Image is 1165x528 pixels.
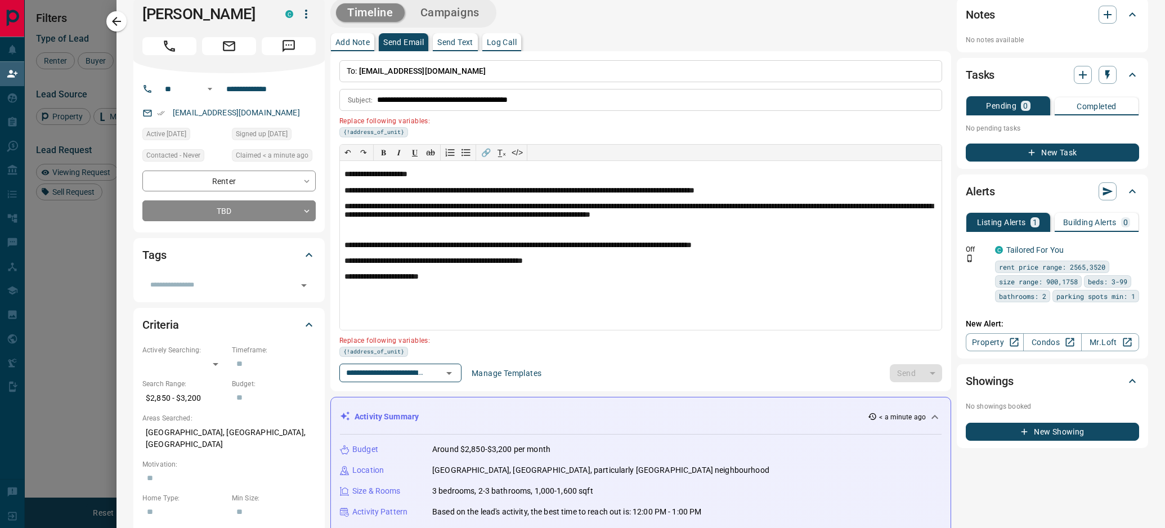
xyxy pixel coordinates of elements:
svg: Push Notification Only [966,254,974,262]
p: Listing Alerts [977,218,1026,226]
p: [GEOGRAPHIC_DATA], [GEOGRAPHIC_DATA], [GEOGRAPHIC_DATA] [142,423,316,454]
p: Timeframe: [232,345,316,355]
button: Bullet list [458,145,474,160]
p: 1 [1033,218,1037,226]
p: Replace following variables: [339,332,934,347]
p: Send Email [383,38,424,46]
p: Activity Pattern [352,506,407,518]
span: Email [202,37,256,55]
button: Manage Templates [465,364,548,382]
button: 𝑰 [391,145,407,160]
div: Tue Oct 14 2025 [232,149,316,165]
a: [EMAIL_ADDRESS][DOMAIN_NAME] [173,108,300,117]
button: T̲ₓ [494,145,509,160]
span: beds: 3-99 [1088,276,1127,287]
h2: Notes [966,6,995,24]
button: Open [441,365,457,381]
span: rent price range: 2565,3520 [999,261,1105,272]
h2: Alerts [966,182,995,200]
div: Renter [142,171,316,191]
h2: Criteria [142,316,179,334]
s: ab [426,148,435,157]
span: Message [262,37,316,55]
button: 𝐁 [375,145,391,160]
div: Alerts [966,178,1139,205]
a: Tailored For You [1006,245,1064,254]
p: $2,850 - $3,200 [142,389,226,408]
p: Add Note [335,38,370,46]
div: Fri Sep 19 2025 [142,128,226,144]
p: No pending tasks [966,120,1139,137]
p: Around $2,850-$3,200 per month [432,444,550,455]
button: ab [423,145,438,160]
p: Location [352,464,384,476]
span: Active [DATE] [146,128,186,140]
span: Contacted - Never [146,150,200,161]
p: No showings booked [966,401,1139,411]
p: Send Text [437,38,473,46]
button: Numbered list [442,145,458,160]
div: Tags [142,241,316,269]
button: New Showing [966,423,1139,441]
p: No notes available [966,35,1139,45]
button: ↷ [356,145,371,160]
div: condos.ca [995,246,1003,254]
button: Timeline [336,3,405,22]
span: {!address_of_unit} [343,128,404,137]
h1: [PERSON_NAME] [142,5,268,23]
div: TBD [142,200,316,221]
button: 𝐔 [407,145,423,160]
button: ↶ [340,145,356,160]
p: To: [339,60,942,82]
p: Size & Rooms [352,485,401,497]
div: Notes [966,1,1139,28]
p: Areas Searched: [142,413,316,423]
p: Search Range: [142,379,226,389]
p: Activity Summary [355,411,419,423]
p: Based on the lead's activity, the best time to reach out is: 12:00 PM - 1:00 PM [432,506,701,518]
span: Signed up [DATE] [236,128,288,140]
button: 🔗 [478,145,494,160]
button: Campaigns [409,3,491,22]
p: Budget: [232,379,316,389]
p: Completed [1077,102,1117,110]
div: Criteria [142,311,316,338]
p: Replace following variables: [339,113,934,127]
h2: Showings [966,372,1014,390]
div: Tasks [966,61,1139,88]
button: Open [296,278,312,293]
p: Log Call [487,38,517,46]
span: parking spots min: 1 [1056,290,1135,302]
div: condos.ca [285,10,293,18]
span: Call [142,37,196,55]
span: 𝐔 [412,148,418,157]
div: Showings [966,368,1139,395]
span: [EMAIL_ADDRESS][DOMAIN_NAME] [359,66,486,75]
h2: Tasks [966,66,994,84]
div: Activity Summary< a minute ago [340,406,942,427]
p: Pending [986,102,1016,110]
p: Motivation: [142,459,316,469]
button: Open [203,82,217,96]
p: Budget [352,444,378,455]
p: New Alert: [966,318,1139,330]
span: size range: 900,1758 [999,276,1078,287]
p: < a minute ago [879,412,926,422]
p: [GEOGRAPHIC_DATA], [GEOGRAPHIC_DATA], particularly [GEOGRAPHIC_DATA] neighbourhood [432,464,769,476]
span: {!address_of_unit} [343,347,404,356]
p: Building Alerts [1063,218,1117,226]
p: Subject: [348,95,373,105]
p: 3 bedrooms, 2-3 bathrooms, 1,000-1,600 sqft [432,485,593,497]
span: bathrooms: 2 [999,290,1046,302]
a: Mr.Loft [1081,333,1139,351]
p: Off [966,244,988,254]
p: Home Type: [142,493,226,503]
button: New Task [966,144,1139,162]
p: Min Size: [232,493,316,503]
div: Fri Sep 19 2025 [232,128,316,144]
button: </> [509,145,525,160]
p: 0 [1023,102,1028,110]
span: Claimed < a minute ago [236,150,308,161]
h2: Tags [142,246,166,264]
a: Condos [1023,333,1081,351]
